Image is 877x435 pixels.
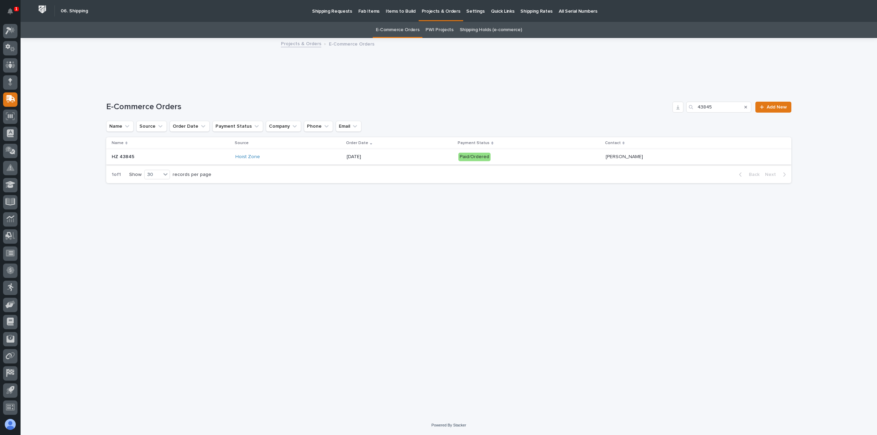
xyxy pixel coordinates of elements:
a: E-Commerce Orders [376,22,420,38]
button: Notifications [3,4,17,18]
p: 1 [15,7,17,11]
p: [DATE] [347,154,453,160]
a: Powered By Stacker [431,423,466,427]
button: Name [106,121,134,132]
span: Add New [767,105,787,110]
p: E-Commerce Orders [329,40,374,47]
button: Payment Status [212,121,263,132]
a: PWI Projects [425,22,453,38]
a: Projects & Orders [281,39,321,47]
input: Search [686,102,751,113]
div: 30 [145,171,161,178]
p: Source [235,139,249,147]
tr: HZ 43845Hoist Zone [DATE]Paid/Ordered[PERSON_NAME][PERSON_NAME] [106,149,791,165]
p: Show [129,172,141,178]
a: Add New [755,102,791,113]
span: Next [765,171,780,178]
p: Name [112,139,124,147]
button: Phone [304,121,333,132]
button: Back [733,171,762,178]
button: users-avatar [3,417,17,432]
button: Next [762,171,791,178]
button: Email [336,121,361,132]
p: Order Date [346,139,368,147]
button: Order Date [170,121,210,132]
p: Payment Status [458,139,490,147]
p: HZ 43845 [112,154,230,160]
button: Source [136,121,167,132]
div: Paid/Ordered [458,153,491,161]
div: Notifications1 [9,8,17,19]
h2: 06. Shipping [61,8,88,14]
p: 1 of 1 [106,166,126,183]
img: Workspace Logo [36,3,49,16]
p: Contact [605,139,621,147]
p: [PERSON_NAME] [606,153,644,160]
button: Company [266,121,301,132]
a: Hoist Zone [235,154,260,160]
p: records per page [173,172,211,178]
a: Shipping Holds (e-commerce) [460,22,522,38]
h1: E-Commerce Orders [106,102,670,112]
span: Back [745,171,759,178]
